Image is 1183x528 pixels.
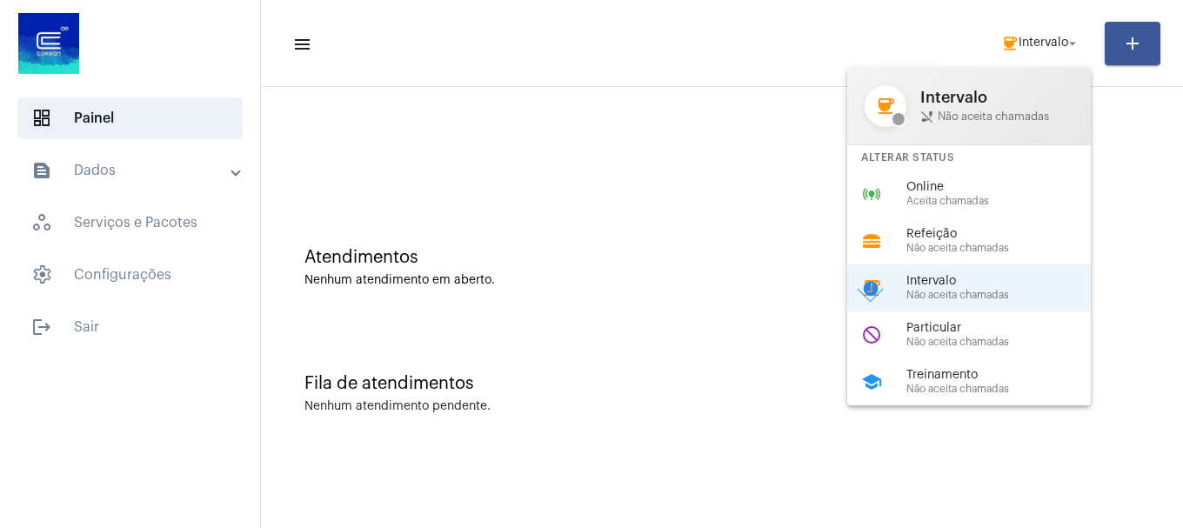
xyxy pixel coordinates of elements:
[14,9,84,78] img: d4669ae0-8c07-2337-4f67-34b0df7f5ae4.jpeg
[304,248,1140,267] div: Atendimentos
[31,160,232,181] mat-panel-title: Dados
[31,212,52,233] span: sidenav icon
[304,274,1140,287] div: Nenhum atendimento em aberto.
[304,400,491,413] div: Nenhum atendimento pendente.
[10,150,260,191] mat-expansion-panel-header: sidenav iconDados
[991,26,1091,61] button: Intervalo
[17,306,243,348] span: Sair
[1122,33,1143,54] mat-icon: add
[304,374,1140,393] div: Fila de atendimentos
[1019,37,1068,50] span: Intervalo
[17,254,243,296] span: Configurações
[31,108,52,129] span: sidenav icon
[31,160,52,181] mat-icon: sidenav icon
[1001,35,1019,52] mat-icon: coffee
[31,317,52,338] mat-icon: sidenav icon
[1065,36,1080,51] mat-icon: arrow_drop_down
[31,264,52,285] span: sidenav icon
[292,34,310,55] mat-icon: sidenav icon
[17,97,243,139] span: Painel
[17,202,243,244] span: Serviços e Pacotes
